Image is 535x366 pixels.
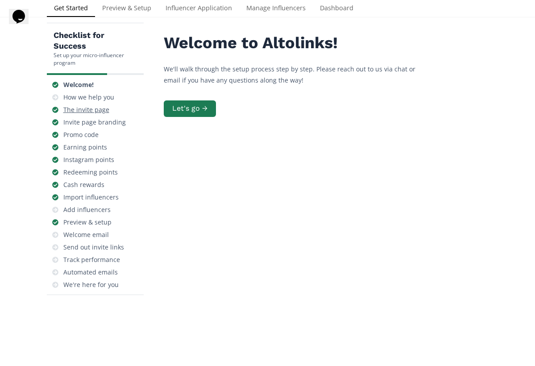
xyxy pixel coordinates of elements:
[63,205,111,214] div: Add influencers
[63,180,104,189] div: Cash rewards
[63,105,109,114] div: The invite page
[63,193,119,202] div: Import influencers
[63,80,94,89] div: Welcome!
[63,143,107,152] div: Earning points
[164,63,431,86] p: We'll walk through the setup process step by step. Please reach out to us via chat or email if yo...
[63,230,109,239] div: Welcome email
[63,268,118,277] div: Automated emails
[63,218,112,227] div: Preview & setup
[63,130,99,139] div: Promo code
[164,100,216,117] button: Let's go →
[63,243,124,252] div: Send out invite links
[63,168,118,177] div: Redeeming points
[54,30,137,51] h5: Checklist for Success
[63,93,114,102] div: How we help you
[63,280,119,289] div: We're here for you
[54,51,137,67] div: Set up your micro-influencer program
[63,118,126,127] div: Invite page branding
[9,9,37,36] iframe: chat widget
[164,34,431,52] h2: Welcome to Altolinks!
[63,155,114,164] div: Instagram points
[63,255,120,264] div: Track performance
